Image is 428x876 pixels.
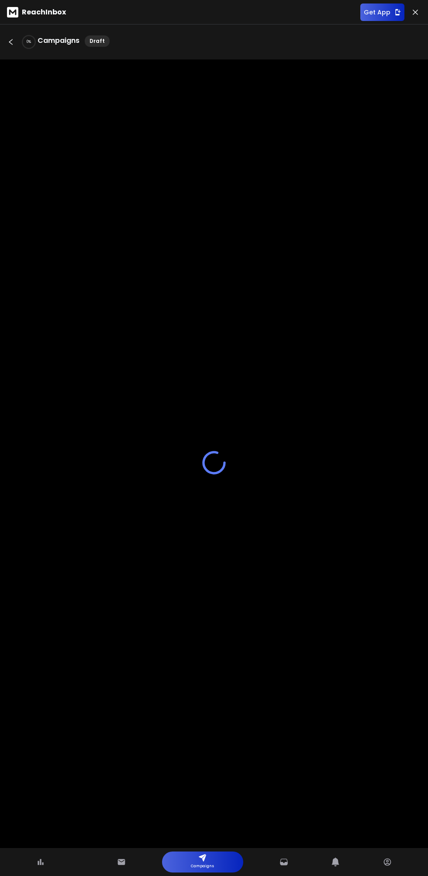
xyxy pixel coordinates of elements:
[27,39,31,45] p: 0 %
[360,3,404,21] button: Get App
[22,7,66,17] p: ReachInbox
[38,35,79,47] h1: Campaigns
[191,862,214,871] p: Campaigns
[85,35,110,47] div: Draft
